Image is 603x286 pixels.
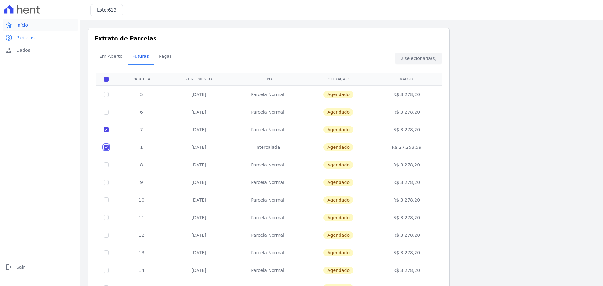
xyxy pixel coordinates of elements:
td: Parcela Normal [231,191,304,209]
td: 7 [116,121,167,138]
a: Pagas [154,49,177,65]
a: Futuras [128,49,154,65]
td: R$ 3.278,20 [372,244,440,262]
td: R$ 3.278,20 [372,226,440,244]
span: Agendado [323,179,353,186]
td: Parcela Normal [231,121,304,138]
td: Parcela Normal [231,226,304,244]
td: 8 [116,156,167,174]
td: [DATE] [167,244,231,262]
a: personDados [3,44,78,57]
span: Agendado [323,91,353,98]
td: Parcela Normal [231,262,304,279]
span: Em Aberto [95,50,126,62]
span: 613 [108,8,117,13]
td: R$ 3.278,20 [372,103,440,121]
td: [DATE] [167,156,231,174]
td: 13 [116,244,167,262]
td: [DATE] [167,85,231,103]
td: 1 [116,138,167,156]
td: 12 [116,226,167,244]
h3: Extrato de Parcelas [95,34,443,43]
th: Situação [304,73,372,85]
td: 5 [116,85,167,103]
td: R$ 3.278,20 [372,262,440,279]
span: Agendado [323,231,353,239]
td: Parcela Normal [231,85,304,103]
span: Agendado [323,196,353,204]
i: home [5,21,13,29]
td: [DATE] [167,209,231,226]
a: paidParcelas [3,31,78,44]
span: Agendado [323,108,353,116]
td: [DATE] [167,226,231,244]
td: [DATE] [167,138,231,156]
a: Em Aberto [94,49,128,65]
th: Vencimento [167,73,231,85]
th: Valor [372,73,440,85]
span: Agendado [323,267,353,274]
td: Intercalada [231,138,304,156]
td: R$ 3.278,20 [372,156,440,174]
h3: Lote: [97,7,117,13]
td: R$ 3.278,20 [372,174,440,191]
td: Parcela Normal [231,103,304,121]
td: Parcela Normal [231,174,304,191]
span: Parcelas [16,35,35,41]
span: Agendado [323,161,353,169]
td: [DATE] [167,121,231,138]
td: R$ 3.278,20 [372,121,440,138]
a: logoutSair [3,261,78,273]
span: Futuras [129,50,153,62]
td: 11 [116,209,167,226]
td: [DATE] [167,262,231,279]
td: 10 [116,191,167,209]
td: Parcela Normal [231,244,304,262]
td: R$ 27.253,59 [372,138,440,156]
span: Sair [16,264,25,270]
td: 9 [116,174,167,191]
span: Agendado [323,126,353,133]
td: [DATE] [167,103,231,121]
td: R$ 3.278,20 [372,209,440,226]
a: homeInício [3,19,78,31]
td: Parcela Normal [231,156,304,174]
i: paid [5,34,13,41]
span: Início [16,22,28,28]
td: R$ 3.278,20 [372,191,440,209]
td: Parcela Normal [231,209,304,226]
span: Dados [16,47,30,53]
span: Agendado [323,214,353,221]
th: Parcela [116,73,167,85]
td: R$ 3.278,20 [372,85,440,103]
i: person [5,46,13,54]
span: Agendado [323,249,353,256]
td: [DATE] [167,174,231,191]
td: 14 [116,262,167,279]
span: Agendado [323,143,353,151]
td: 6 [116,103,167,121]
i: logout [5,263,13,271]
th: Tipo [231,73,304,85]
span: Pagas [155,50,176,62]
td: [DATE] [167,191,231,209]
